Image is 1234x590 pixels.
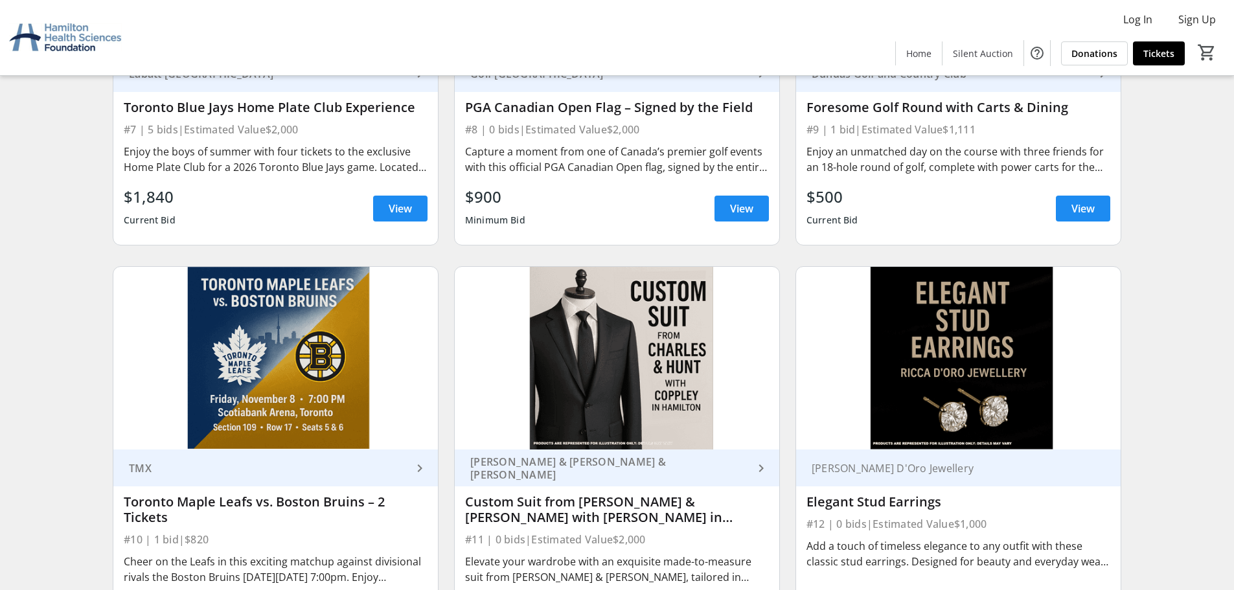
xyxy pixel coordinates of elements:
a: Donations [1061,41,1128,65]
div: #8 | 0 bids | Estimated Value $2,000 [465,120,769,139]
button: Help [1024,40,1050,66]
span: Silent Auction [953,47,1013,60]
span: View [730,201,753,216]
div: Enjoy an unmatched day on the course with three friends for an 18-hole round of golf, complete wi... [806,144,1110,175]
img: Custom Suit from Charles & Hunt with Coppley in Hamilton [455,267,779,449]
div: Foresome Golf Round with Carts & Dining [806,100,1110,115]
mat-icon: keyboard_arrow_right [412,460,428,476]
div: Capture a moment from one of Canada’s premier golf events with this official PGA Canadian Open fl... [465,144,769,175]
div: Toronto Blue Jays Home Plate Club Experience [124,100,428,115]
a: [PERSON_NAME] & [PERSON_NAME] & [PERSON_NAME] [455,449,779,486]
span: View [1071,201,1095,216]
div: $900 [465,185,525,209]
div: Current Bid [124,209,176,232]
div: Elegant Stud Earrings [806,494,1110,510]
span: Donations [1071,47,1117,60]
button: Cart [1195,41,1218,64]
div: #10 | 1 bid | $820 [124,530,428,549]
a: Tickets [1133,41,1185,65]
img: Elegant Stud Earrings [796,267,1121,449]
span: Tickets [1143,47,1174,60]
div: #7 | 5 bids | Estimated Value $2,000 [124,120,428,139]
div: Minimum Bid [465,209,525,232]
div: Custom Suit from [PERSON_NAME] & [PERSON_NAME] with [PERSON_NAME] in [GEOGRAPHIC_DATA] [465,494,769,525]
a: View [1056,196,1110,221]
a: Silent Auction [943,41,1023,65]
div: $1,840 [124,185,176,209]
div: $500 [806,185,858,209]
div: Enjoy the boys of summer with four tickets to the exclusive Home Plate Club for a 2026 Toronto Bl... [124,144,428,175]
div: Add a touch of timeless elegance to any outfit with these classic stud earrings. Designed for bea... [806,538,1110,569]
div: PGA Canadian Open Flag – Signed by the Field [465,100,769,115]
div: Cheer on the Leafs in this exciting matchup against divisional rivals the Boston Bruins [DATE][DA... [124,554,428,585]
div: #11 | 0 bids | Estimated Value $2,000 [465,530,769,549]
div: [PERSON_NAME] & [PERSON_NAME] & [PERSON_NAME] [465,455,753,481]
button: Log In [1113,9,1163,30]
mat-icon: keyboard_arrow_right [753,460,769,476]
div: [PERSON_NAME] D'Oro Jewellery [806,462,1095,475]
span: Sign Up [1178,12,1216,27]
div: #12 | 0 bids | Estimated Value $1,000 [806,515,1110,533]
div: TMX [124,462,412,475]
div: Elevate your wardrobe with an exquisite made-to-measure suit from [PERSON_NAME] & [PERSON_NAME], ... [465,554,769,585]
a: TMX [113,449,438,486]
a: Home [896,41,942,65]
div: Current Bid [806,209,858,232]
a: View [373,196,428,221]
span: View [389,201,412,216]
span: Home [906,47,931,60]
div: #9 | 1 bid | Estimated Value $1,111 [806,120,1110,139]
div: Toronto Maple Leafs vs. Boston Bruins – 2 Tickets [124,494,428,525]
span: Log In [1123,12,1152,27]
a: View [714,196,769,221]
img: Hamilton Health Sciences Foundation's Logo [8,5,123,70]
button: Sign Up [1168,9,1226,30]
img: Toronto Maple Leafs vs. Boston Bruins – 2 Tickets [113,267,438,449]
